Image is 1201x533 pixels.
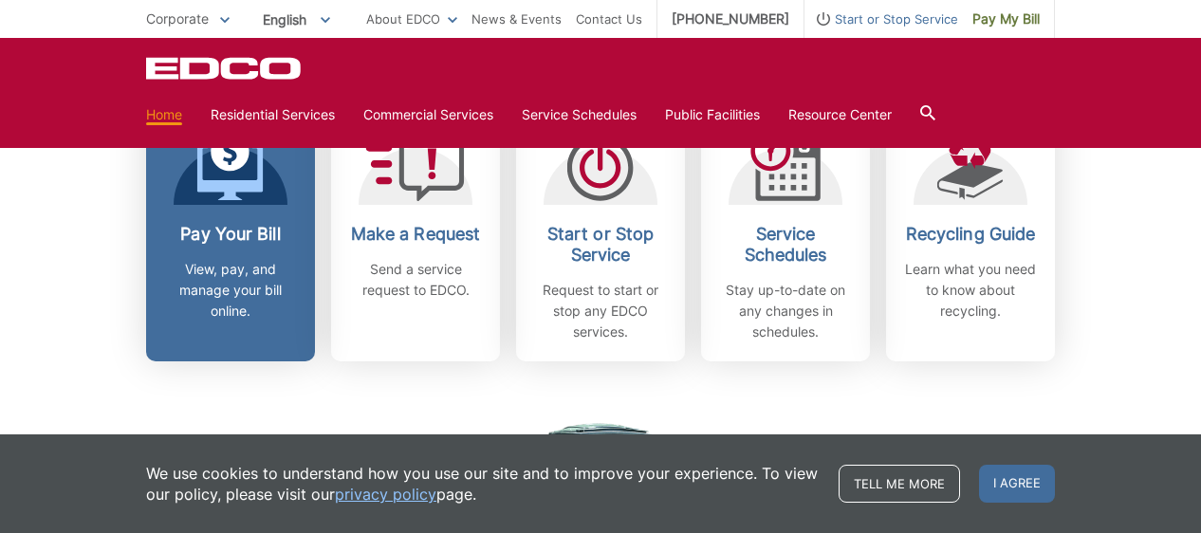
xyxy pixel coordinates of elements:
a: Service Schedules [522,104,637,125]
a: Commercial Services [363,104,493,125]
a: About EDCO [366,9,457,29]
h2: Pay Your Bill [160,224,301,245]
p: We use cookies to understand how you use our site and to improve your experience. To view our pol... [146,463,820,505]
a: Public Facilities [665,104,760,125]
h2: Recycling Guide [900,224,1041,245]
a: Recycling Guide Learn what you need to know about recycling. [886,110,1055,361]
h2: Start or Stop Service [530,224,671,266]
span: English [249,4,344,35]
span: Corporate [146,10,209,27]
a: Home [146,104,182,125]
h2: Make a Request [345,224,486,245]
a: Pay Your Bill View, pay, and manage your bill online. [146,110,315,361]
a: privacy policy [335,484,436,505]
p: Stay up-to-date on any changes in schedules. [715,280,856,342]
a: Tell me more [839,465,960,503]
a: News & Events [471,9,562,29]
p: Send a service request to EDCO. [345,259,486,301]
a: EDCD logo. Return to the homepage. [146,57,304,80]
a: Make a Request Send a service request to EDCO. [331,110,500,361]
a: Resource Center [788,104,892,125]
a: Residential Services [211,104,335,125]
p: Learn what you need to know about recycling. [900,259,1041,322]
a: Service Schedules Stay up-to-date on any changes in schedules. [701,110,870,361]
span: Pay My Bill [972,9,1040,29]
span: I agree [979,465,1055,503]
a: Contact Us [576,9,642,29]
p: View, pay, and manage your bill online. [160,259,301,322]
h2: Service Schedules [715,224,856,266]
p: Request to start or stop any EDCO services. [530,280,671,342]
